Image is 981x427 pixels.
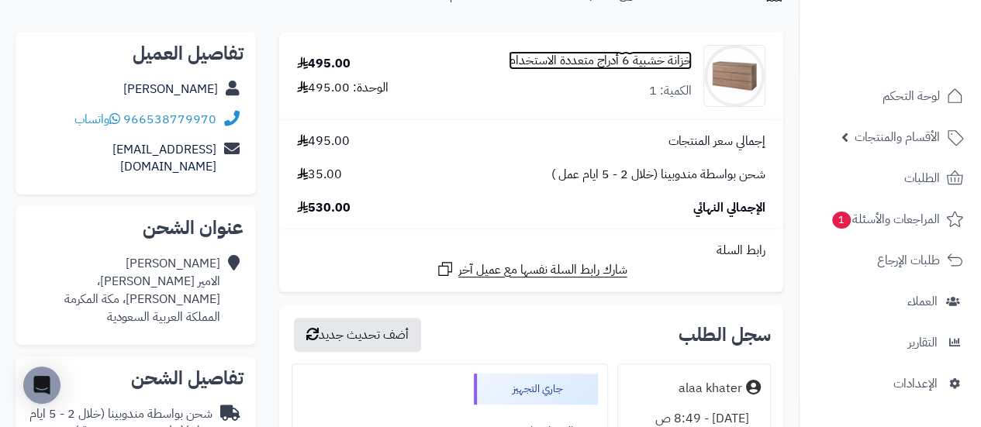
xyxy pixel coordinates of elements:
[285,242,777,260] div: رابط السلة
[809,77,972,115] a: لوحة التحكم
[28,369,244,387] h2: تفاصيل الشحن
[23,367,60,404] div: Open Intercom Messenger
[908,332,938,353] span: التقارير
[855,126,940,148] span: الأقسام والمنتجات
[831,211,851,229] span: 1
[74,110,120,129] a: واتساب
[809,324,972,361] a: التقارير
[809,242,972,279] a: طلبات الإرجاع
[907,291,938,312] span: العملاء
[649,82,692,100] div: الكمية: 1
[112,140,216,177] a: [EMAIL_ADDRESS][DOMAIN_NAME]
[509,52,692,70] a: خزانة خشبية 6 أدراج متعددة الاستخدام
[893,373,938,394] span: الإعدادات
[831,208,940,230] span: المراجعات والأسئلة
[123,80,218,98] a: [PERSON_NAME]
[297,79,389,97] div: الوحدة: 495.00
[28,219,244,237] h2: عنوان الشحن
[809,365,972,402] a: الإعدادات
[809,283,972,320] a: العملاء
[123,110,216,129] a: 966538779970
[297,55,351,73] div: 495.00
[294,318,421,352] button: أضف تحديث جديد
[809,201,972,238] a: المراجعات والأسئلة1
[297,133,350,150] span: 495.00
[904,167,940,189] span: الطلبات
[704,45,765,107] img: 1752135643-1752058398-1(9)-1000x1000-90x90.jpg
[877,250,940,271] span: طلبات الإرجاع
[297,199,351,217] span: 530.00
[679,380,742,398] div: alaa khater
[883,85,940,107] span: لوحة التحكم
[693,199,765,217] span: الإجمالي النهائي
[876,22,966,54] img: logo-2.png
[679,325,771,344] h3: سجل الطلب
[668,133,765,150] span: إجمالي سعر المنتجات
[458,261,627,279] span: شارك رابط السلة نفسها مع عميل آخر
[809,160,972,197] a: الطلبات
[297,166,342,184] span: 35.00
[551,166,765,184] span: شحن بواسطة مندوبينا (خلال 2 - 5 ايام عمل )
[64,255,220,325] div: [PERSON_NAME] الامير [PERSON_NAME]، [PERSON_NAME]، مكة المكرمة المملكة العربية السعودية
[436,260,627,279] a: شارك رابط السلة نفسها مع عميل آخر
[28,44,244,63] h2: تفاصيل العميل
[474,374,598,405] div: جاري التجهيز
